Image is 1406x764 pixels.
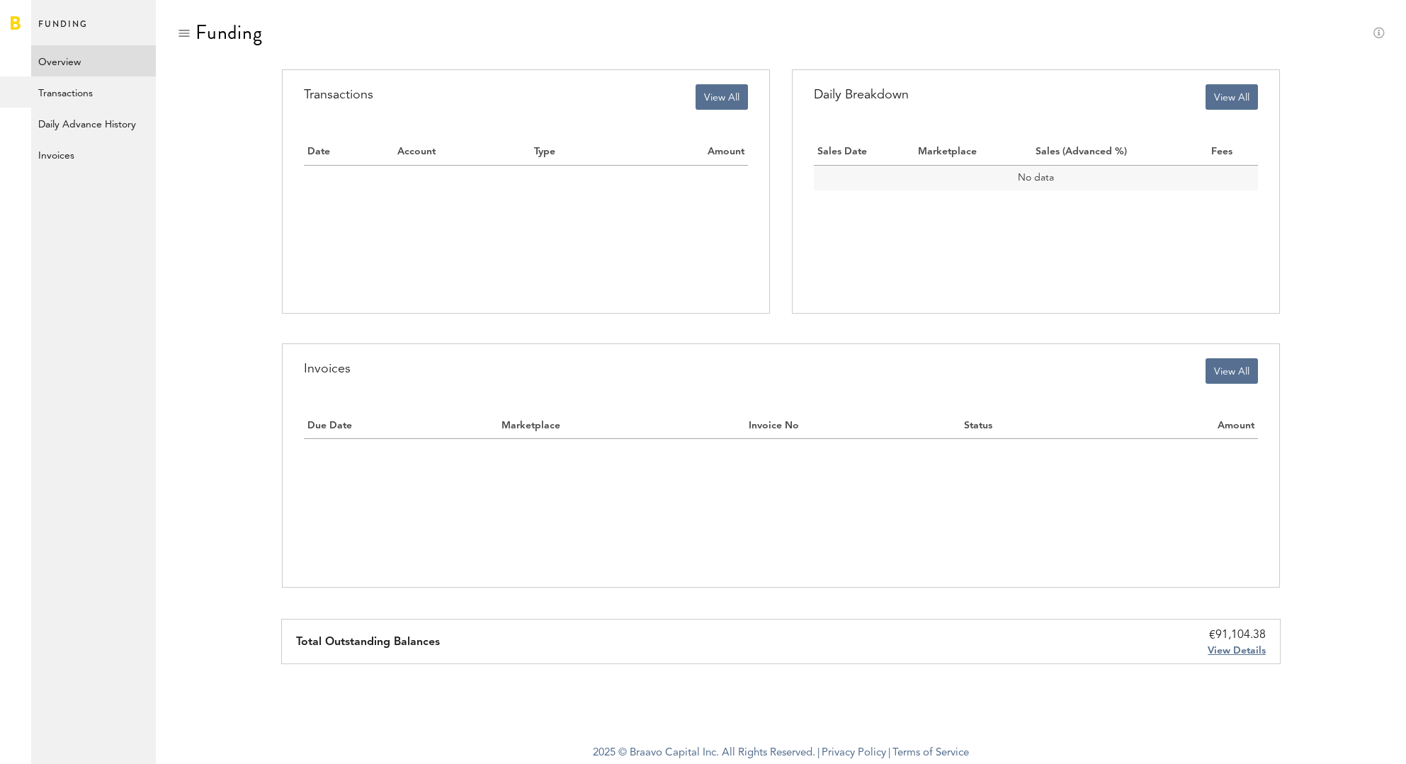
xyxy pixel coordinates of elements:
a: Invoices [31,139,156,170]
button: View All [696,84,748,110]
span: Funding [38,16,88,45]
th: Type [531,139,616,165]
th: Fees [1208,139,1258,165]
a: Transactions [31,76,156,108]
div: Daily Breakdown [814,84,909,106]
th: Sales (Advanced %) [1032,139,1208,165]
div: Funding [195,21,263,44]
th: Account [394,139,531,165]
a: Privacy Policy [822,748,886,758]
button: View All [1206,84,1258,110]
th: Marketplace [498,414,745,439]
div: €91,104.38 [1208,627,1266,644]
span: View Details [1208,646,1266,656]
div: Invoices [304,358,351,380]
div: Total Outstanding Balances [296,620,440,663]
th: Due Date [304,414,498,439]
button: View All [1206,358,1258,384]
th: Amount [1093,414,1258,439]
a: Terms of Service [892,748,969,758]
th: Amount [616,139,748,165]
span: 2025 © Braavo Capital Inc. All Rights Reserved. [593,743,815,764]
th: Sales Date [814,139,915,165]
th: Invoice No [745,414,960,439]
th: Status [960,414,1094,439]
th: Marketplace [914,139,1032,165]
th: Date [304,139,394,165]
a: Overview [31,45,156,76]
iframe: Öffnet ein Widget, in dem Sie weitere Informationen finden [1296,722,1392,757]
div: Transactions [304,84,373,106]
a: Daily Advance History [31,108,156,139]
td: No data [814,165,1258,190]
